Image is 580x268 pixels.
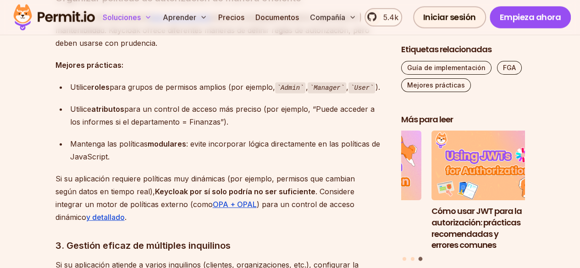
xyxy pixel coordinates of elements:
code: Admin [275,82,306,93]
font: para un control de acceso más preciso (por ejemplo, “Puede acceder a los informes si el departame... [70,104,375,126]
font: Precios [218,13,244,22]
font: modulares [148,139,186,148]
font: FGA [503,64,516,71]
font: : evite incorporar lógica directamente en las políticas de JavaScript. [70,139,380,161]
a: FGA [497,61,522,75]
font: Más para leer [401,114,453,125]
font: Mejores prácticas: [55,60,123,70]
font: , [346,82,348,92]
font: atributos [91,104,124,114]
li: 3 de 3 [431,131,555,252]
font: Utilice [70,82,91,92]
img: Implementación de autenticación y autorización en Next.js [298,131,422,201]
font: , [305,82,308,92]
a: OPA + OPAL [213,200,257,209]
button: Aprender [159,8,211,27]
li: 2 de 3 [298,131,422,252]
font: 5.4k [383,13,398,22]
font: Mejores prácticas [407,81,465,89]
a: Iniciar sesión [413,6,486,28]
font: para grupos de permisos amplios (por ejemplo, [110,82,275,92]
font: . [125,213,127,222]
button: Compañía [306,8,360,27]
font: Cómo usar JWT para la autorización: prácticas recomendadas y errores comunes [431,205,522,251]
a: 5.4k [365,8,402,27]
font: roles [91,82,110,92]
font: Iniciar sesión [423,11,476,23]
font: Documentos [255,13,299,22]
a: Cómo usar JWT para la autorización: prácticas recomendadas y errores comunesCómo usar JWT para la... [431,131,555,252]
font: Etiquetas relacionadas [401,44,492,55]
a: Precios [215,8,248,27]
font: ). [375,82,380,92]
font: Empieza ahora [500,11,561,23]
button: Ir a la diapositiva 1 [403,257,406,261]
a: Documentos [252,8,303,27]
a: Guía de implementación [401,61,492,75]
a: y detallado [86,213,125,222]
a: Mejores prácticas [401,78,471,92]
font: Compañía [310,13,345,22]
a: Empieza ahora [490,6,571,28]
font: Aprender [163,13,196,22]
button: Ir a la diapositiva 3 [419,257,423,261]
img: Cómo usar JWT para la autorización: prácticas recomendadas y errores comunes [431,131,555,201]
font: evita la complejidad excesiva y garantiza la mantenibilidad. Keycloak ofrece diferentes maneras d... [55,13,370,48]
font: Si su aplicación requiere políticas muy dinámicas (por ejemplo, permisos que cambian según datos ... [55,174,355,196]
font: Utilice [70,104,91,114]
button: Soluciones [99,8,155,27]
font: Guía de implementación [407,64,486,71]
button: Ir a la diapositiva 2 [411,257,414,261]
code: Manager [308,82,346,93]
font: 3. Gestión eficaz de múltiples inquilinos [55,240,231,251]
font: Mantenga las políticas [70,139,148,148]
font: Keycloak por sí solo podría no ser suficiente [155,187,315,196]
img: Logotipo del permiso [9,2,99,33]
font: Soluciones [103,13,141,22]
div: Publicaciones [401,131,525,263]
code: User [348,82,375,93]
